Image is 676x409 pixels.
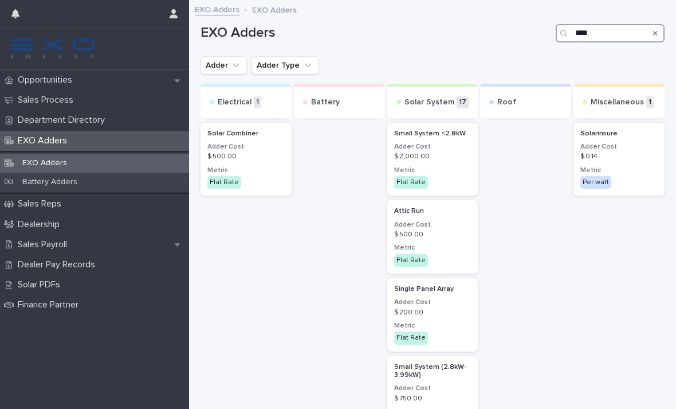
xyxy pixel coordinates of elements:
p: Sales Reps [13,198,70,209]
h3: Adder Cost [580,142,658,151]
button: Adder Type [251,56,319,75]
h3: Metric [394,321,471,330]
h3: Metric [580,166,658,175]
p: Attic Run [394,207,471,215]
h3: Metric [394,166,471,175]
p: $ 0.14 [580,153,658,161]
div: Flat Rate [394,176,428,189]
a: Single Panel ArrayAdder Cost$ 200.00MetricFlat Rate [387,278,478,352]
p: EXO Adders [13,158,76,168]
p: Solarinsure [580,130,658,138]
p: $ 750.00 [394,395,471,403]
p: Dealer Pay Records [13,259,104,270]
p: 17 [457,96,469,108]
p: $ 2,000.00 [394,153,471,161]
h3: Adder Cost [394,384,471,393]
a: EXO Adders [195,2,239,15]
p: Battery [311,98,340,107]
p: Dealership [13,219,69,230]
div: Flat Rate [394,332,428,344]
p: Battery Adders [13,177,87,187]
h3: Adder Cost [394,220,471,229]
h3: Metric [207,166,285,175]
h3: Adder Cost [207,142,285,151]
p: Sales Process [13,95,82,106]
p: EXO Adders [252,3,297,15]
div: Flat Rate [207,176,241,189]
p: Roof [497,98,516,107]
p: 1 [646,96,654,108]
h3: Metric [394,243,471,252]
button: Adder [201,56,247,75]
p: Finance Partner [13,299,88,310]
h3: Adder Cost [394,298,471,307]
div: Flat Rate [394,254,428,267]
p: Sales Payroll [13,239,76,250]
input: Search [556,24,665,42]
p: Single Panel Array [394,285,471,293]
p: Small System (2.8kW-3.99kW) [394,363,471,380]
a: Solar CombinerAdder Cost$ 500.00MetricFlat Rate [201,123,292,196]
p: Solar Combiner [207,130,285,138]
img: FKS5r6ZBThi8E5hshIGi [9,37,96,60]
h3: Adder Cost [394,142,471,151]
p: 1 [254,96,261,108]
p: $ 500.00 [207,153,285,161]
a: Small System <2.8kWAdder Cost$ 2,000.00MetricFlat Rate [387,123,478,196]
p: $ 500.00 [394,231,471,239]
p: Solar PDFs [13,279,69,290]
div: Per watt [580,176,611,189]
p: Miscellaneous [591,98,644,107]
p: Opportunities [13,75,81,85]
a: SolarinsureAdder Cost$ 0.14MetricPer watt [573,123,665,196]
h1: EXO Adders [201,25,551,41]
p: Solar System [404,98,454,107]
a: Attic RunAdder Cost$ 500.00MetricFlat Rate [387,200,478,274]
p: $ 200.00 [394,309,471,317]
p: EXO Adders [13,135,76,146]
p: Small System <2.8kW [394,130,471,138]
p: Electrical [218,98,251,107]
p: Department Directory [13,115,114,126]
